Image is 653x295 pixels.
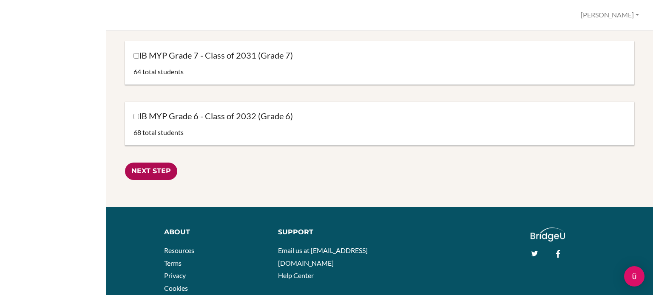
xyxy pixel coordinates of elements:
[133,110,293,122] label: IB MYP Grade 6 - Class of 2032 (Grade 6)
[125,163,177,180] input: Next Step
[164,246,194,254] a: Resources
[624,266,644,287] div: Open Intercom Messenger
[133,50,293,61] label: IB MYP Grade 7 - Class of 2031 (Grade 7)
[278,228,373,237] div: Support
[531,228,565,242] img: logo_white@2x-f4f0deed5e89b7ecb1c2cc34c3e3d731f90f0f143d5ea2071677605dd97b5244.png
[577,7,643,23] button: [PERSON_NAME]
[133,53,139,59] input: IB MYP Grade 7 - Class of 2031 (Grade 7)
[133,67,184,76] span: 64 total students
[164,259,182,267] a: Terms
[164,284,188,292] a: Cookies
[133,128,184,136] span: 68 total students
[278,246,368,267] a: Email us at [EMAIL_ADDRESS][DOMAIN_NAME]
[164,228,266,237] div: About
[164,271,186,279] a: Privacy
[133,114,139,119] input: IB MYP Grade 6 - Class of 2032 (Grade 6)
[278,271,314,279] a: Help Center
